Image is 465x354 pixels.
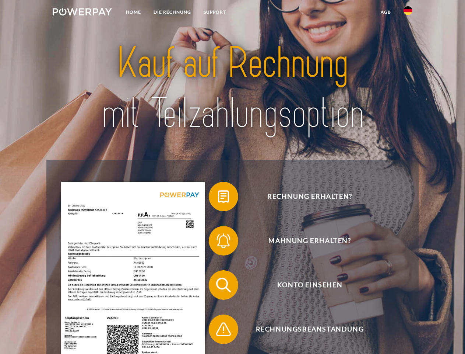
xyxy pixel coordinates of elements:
a: DIE RECHNUNG [147,6,197,19]
img: qb_warning.svg [214,320,233,339]
a: Home [120,6,147,19]
img: logo-powerpay-white.svg [53,8,112,15]
span: Rechnung erhalten? [219,182,400,211]
span: Konto einsehen [219,270,400,300]
button: Rechnungsbeanstandung [209,315,400,344]
button: Mahnung erhalten? [209,226,400,256]
img: de [404,6,412,15]
button: Rechnung erhalten? [209,182,400,211]
a: SUPPORT [197,6,232,19]
img: qb_bell.svg [214,232,233,250]
img: qb_search.svg [214,276,233,294]
img: title-powerpay_de.svg [70,35,395,141]
button: Konto einsehen [209,270,400,300]
span: Rechnungsbeanstandung [219,315,400,344]
img: qb_bill.svg [214,187,233,206]
span: Mahnung erhalten? [219,226,400,256]
a: agb [374,6,397,19]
